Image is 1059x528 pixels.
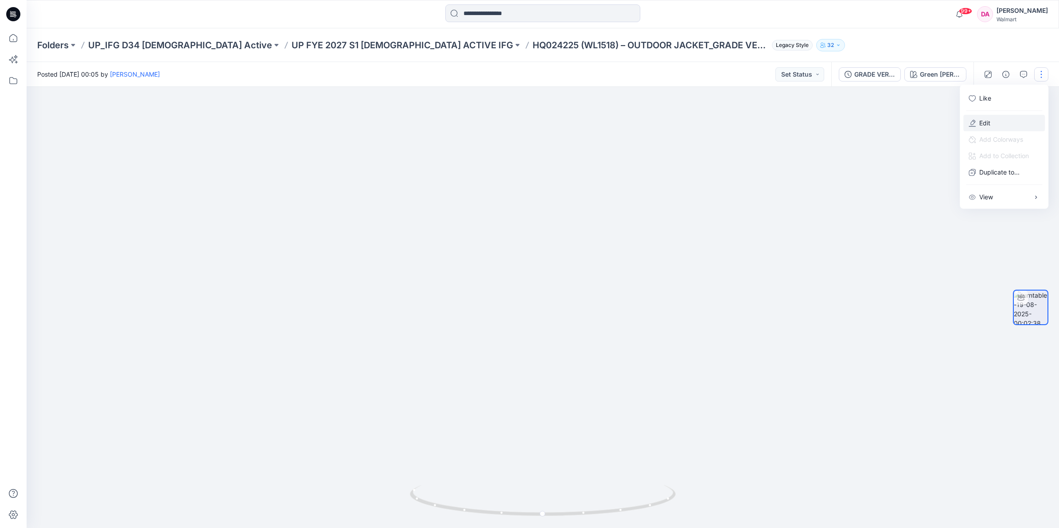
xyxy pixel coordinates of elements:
[854,70,895,79] div: GRADE VERIFICATION
[37,70,160,79] span: Posted [DATE] 00:05 by
[979,93,991,103] p: Like
[292,39,513,51] a: UP FYE 2027 S1 [DEMOGRAPHIC_DATA] ACTIVE IFG
[533,39,768,51] p: HQ024225 (WL1518) – OUTDOOR JACKET_GRADE VERIFICATION
[979,118,990,128] a: Edit
[920,70,961,79] div: Green [PERSON_NAME]
[959,8,972,15] span: 99+
[768,39,813,51] button: Legacy Style
[999,67,1013,82] button: Details
[772,40,813,50] span: Legacy Style
[827,40,834,50] p: 32
[110,70,160,78] a: [PERSON_NAME]
[979,167,1020,177] p: Duplicate to...
[37,39,69,51] a: Folders
[977,6,993,22] div: DA
[1014,291,1047,324] img: turntable-19-08-2025-00:02:38
[997,16,1048,23] div: Walmart
[839,67,901,82] button: GRADE VERIFICATION
[88,39,272,51] a: UP_IFG D34 [DEMOGRAPHIC_DATA] Active
[816,39,845,51] button: 32
[997,5,1048,16] div: [PERSON_NAME]
[979,192,993,202] p: View
[904,67,966,82] button: Green [PERSON_NAME]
